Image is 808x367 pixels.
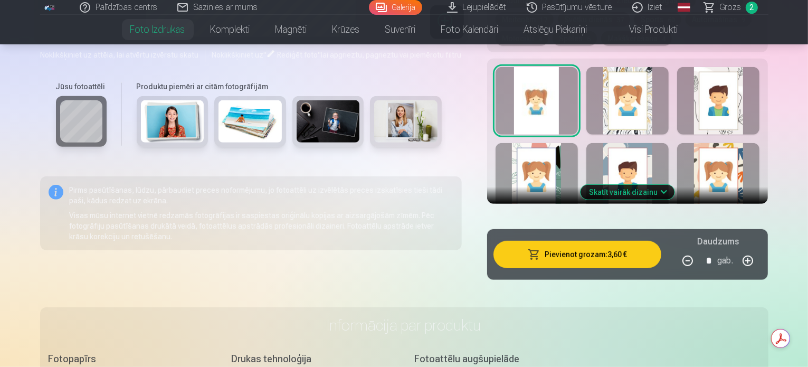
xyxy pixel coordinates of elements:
a: Komplekti [198,15,263,44]
button: Skatīt vairāk dizainu [581,185,674,200]
span: " [318,51,321,59]
h6: Produktu piemēri ar citām fotogrāfijām [132,81,446,92]
span: Noklikšķiniet uz attēla, lai atvērtu izvērstu skatu [40,50,198,60]
h6: Jūsu fotoattēli [56,81,107,92]
img: /fa1 [44,4,56,11]
h5: Daudzums [697,236,739,248]
a: Foto izdrukas [118,15,198,44]
span: Rediģēt foto [277,51,318,59]
div: Fotopapīrs [49,352,211,366]
button: Pievienot grozam:3,60 € [493,241,662,268]
span: Grozs [720,1,742,14]
a: Atslēgu piekariņi [511,15,600,44]
span: Noklikšķiniet uz [212,51,263,59]
a: Magnēti [263,15,320,44]
p: Pirms pasūtīšanas, lūdzu, pārbaudiet preces noformējumu, jo fotoattēli uz izvēlētās preces izskat... [70,185,453,206]
p: Visas mūsu internet vietnē redzamās fotogrāfijas ir saspiestas oriģinālu kopijas ar aizsargājošām... [70,210,453,242]
a: Foto kalendāri [429,15,511,44]
a: Suvenīri [373,15,429,44]
div: Drukas tehnoloģija [232,352,394,366]
span: lai apgrieztu, pagrieztu vai piemērotu filtru [321,51,461,59]
span: " [263,51,267,59]
div: Fotoattēlu augšupielāde [415,352,577,366]
a: Krūzes [320,15,373,44]
h3: Informācija par produktu [49,316,760,335]
span: 2 [746,2,758,14]
a: Visi produkti [600,15,691,44]
div: gab. [717,248,733,274]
